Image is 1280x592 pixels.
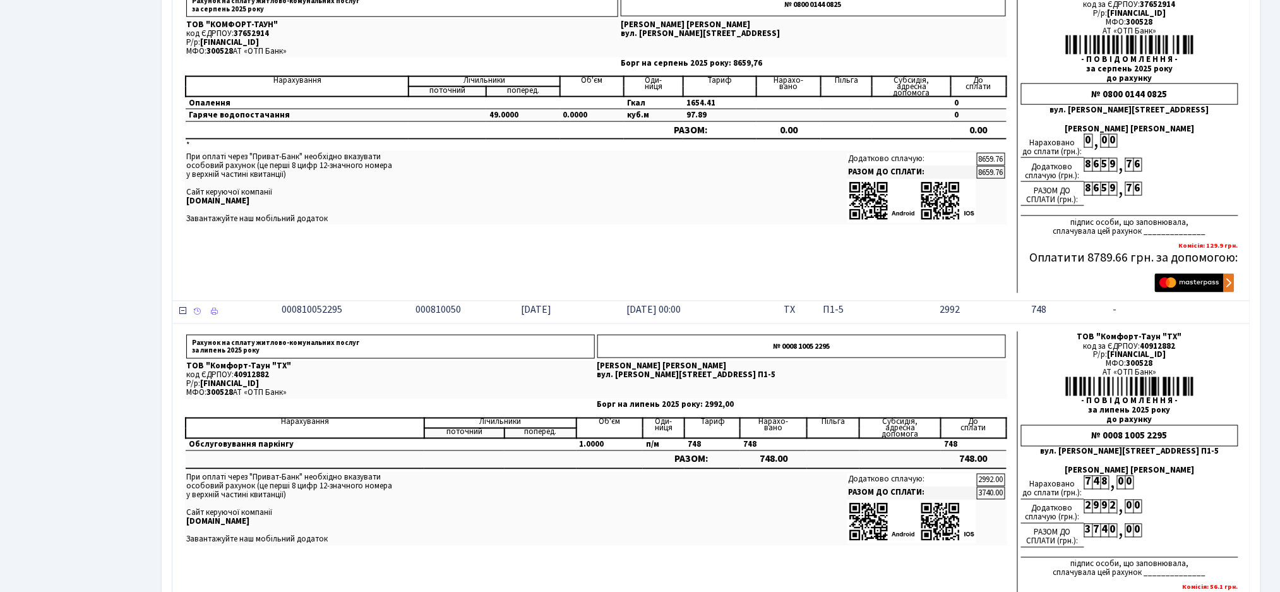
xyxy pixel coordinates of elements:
td: поточний [424,428,505,438]
p: № 0008 1005 2295 [597,335,1006,358]
div: Додатково сплачую (грн.): [1021,158,1084,182]
td: Об'єм [577,418,643,438]
td: Лічильники [409,76,559,87]
td: РАЗОМ ДО СПЛАТИ: [847,487,976,500]
td: Гаряче водопостачання [186,109,409,122]
td: 97.89 [683,109,757,122]
p: Р/р: [186,380,595,389]
div: 6 [1092,182,1101,196]
div: 0 [1101,134,1109,148]
span: ТХ [784,303,813,317]
span: 40912882 [234,370,269,381]
span: П1-5 [823,303,930,317]
div: 2 [1109,500,1117,514]
div: підпис особи, що заповнювала, сплачувала цей рахунок ______________ [1021,215,1239,236]
td: Нарахо- вано [740,418,806,438]
p: Р/р: [186,39,618,47]
td: 49.0000 [486,109,559,122]
div: Р/р: [1021,9,1239,18]
div: 8 [1101,476,1109,490]
div: 0 [1125,476,1133,490]
p: Борг на серпень 2025 року: 8659,76 [621,59,1006,68]
div: 7 [1092,524,1101,538]
td: 748 [685,438,740,451]
b: Комісія: 129.9 грн. [1179,241,1238,250]
h5: Оплатити 8789.66 грн. за допомогою: [1021,250,1239,265]
p: [PERSON_NAME] [PERSON_NAME] [621,21,1006,29]
p: код ЄДРПОУ: [186,372,595,380]
div: Нараховано до сплати (грн.): [1021,134,1084,158]
img: apps-qrcodes.png [849,502,975,543]
div: Р/р: [1021,351,1239,359]
div: , [1117,524,1125,538]
td: Додатково сплачую: [847,153,976,166]
td: 8659.76 [977,153,1005,166]
div: , [1117,182,1125,196]
span: [FINANCIAL_ID] [1107,349,1166,361]
div: 4 [1092,476,1101,490]
div: 7 [1084,476,1092,490]
td: 748 [740,438,806,451]
span: [DATE] 00:00 [626,303,681,317]
div: 9 [1109,158,1117,172]
span: 40912882 [1140,341,1176,352]
div: МФО: [1021,359,1239,368]
p: МФО: АТ «ОТП Банк» [186,47,618,56]
span: 2992 [940,303,960,317]
div: до рахунку [1021,74,1239,83]
td: 748.00 [941,451,1006,469]
div: 0 [1125,524,1133,538]
div: 9 [1101,500,1109,514]
td: 1.0000 [577,438,643,451]
div: 9 [1109,182,1117,196]
td: 0 [951,97,1006,109]
p: вул. [PERSON_NAME][STREET_ADDRESS] П1-5 [597,372,1006,380]
td: Тариф [683,76,757,97]
div: 6 [1133,182,1142,196]
div: за серпень 2025 року [1021,64,1239,73]
td: Нарахування [186,418,424,438]
div: № 0008 1005 2295 [1021,425,1239,447]
td: До cплати [941,418,1006,438]
div: 4 [1101,524,1109,538]
div: код за ЄДРПОУ: [1021,342,1239,351]
p: ТОВ "Комфорт-Таун "ТХ" [186,363,595,371]
div: № 0800 0144 0825 [1021,83,1239,105]
div: , [1117,158,1125,172]
td: РАЗОМ: [643,451,741,469]
div: 0 [1109,524,1117,538]
td: поточний [409,87,486,97]
p: ТОВ "КОМФОРТ-ТАУН" [186,21,618,29]
div: до рахунку [1021,416,1239,425]
div: МФО: [1021,18,1239,27]
span: [FINANCIAL_ID] [200,378,259,390]
div: 0 [1084,134,1092,148]
p: Рахунок на сплату житлово-комунальних послуг за липень 2025 року [186,335,595,359]
span: 300528 [1127,358,1153,370]
div: 0 [1117,476,1125,490]
span: 748 [1031,303,1046,317]
td: п/м [643,438,685,451]
img: Masterpass [1155,274,1235,293]
div: 5 [1101,182,1109,196]
p: МФО: АТ «ОТП Банк» [186,389,595,397]
div: 0 [1125,500,1133,514]
div: , [1117,500,1125,514]
div: 0 [1109,134,1117,148]
span: [DATE] [521,303,551,317]
p: вул. [PERSON_NAME][STREET_ADDRESS] [621,30,1006,38]
td: РАЗОМ ДО СПЛАТИ: [847,166,976,179]
td: Опалення [186,97,409,109]
div: 8 [1084,182,1092,196]
div: 9 [1092,500,1101,514]
td: Пільга [821,76,872,97]
td: Гкал [624,97,683,109]
td: 0.00 [757,121,821,139]
div: [PERSON_NAME] [PERSON_NAME] [1021,466,1239,475]
td: Додатково сплачую: [847,474,976,486]
p: Борг на липень 2025 року: 2992,00 [597,401,1006,409]
div: АТ «ОТП Банк» [1021,27,1239,35]
span: - [1113,303,1245,317]
td: 8659.76 [977,166,1005,179]
b: Комісія: 56.1 грн. [1183,583,1238,592]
